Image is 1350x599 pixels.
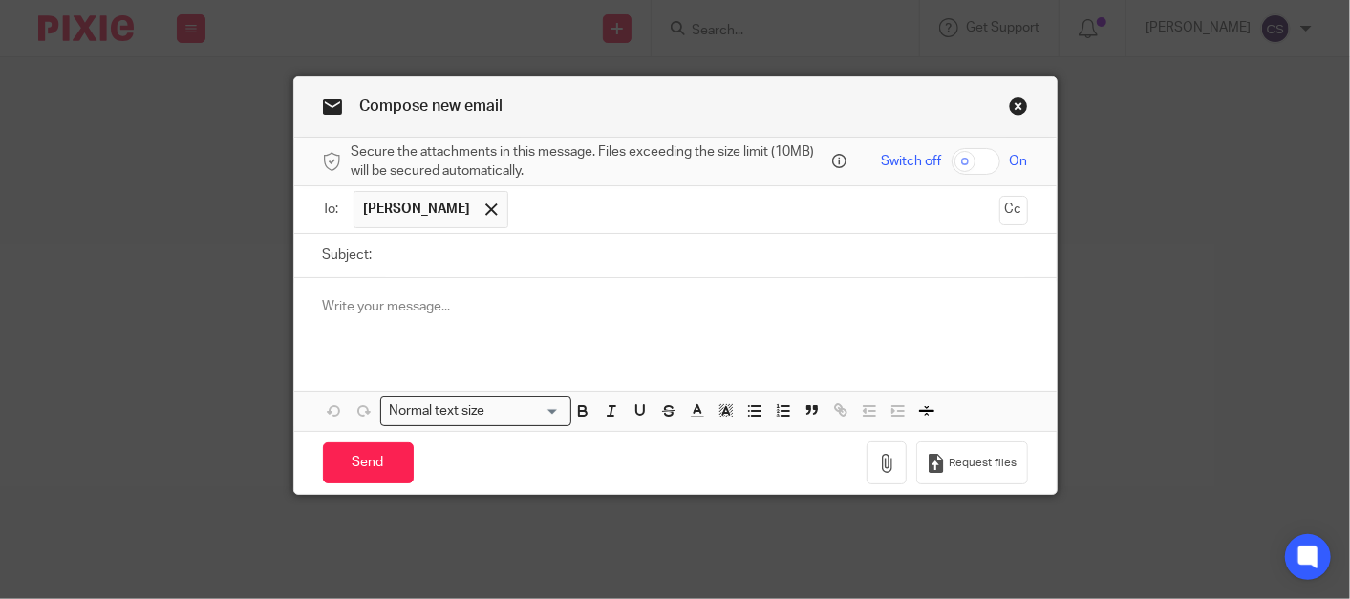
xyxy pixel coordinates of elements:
span: Normal text size [385,401,489,421]
div: Search for option [380,396,571,426]
span: Secure the attachments in this message. Files exceeding the size limit (10MB) will be secured aut... [352,142,828,182]
span: [PERSON_NAME] [364,200,471,219]
button: Request files [916,441,1027,484]
span: Switch off [882,152,942,171]
input: Search for option [490,401,559,421]
a: Close this dialog window [1009,96,1028,122]
label: Subject: [323,246,373,265]
span: Request files [950,456,1018,471]
input: Send [323,442,414,483]
button: Cc [999,196,1028,225]
span: On [1010,152,1028,171]
label: To: [323,200,344,219]
span: Compose new email [360,98,504,114]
